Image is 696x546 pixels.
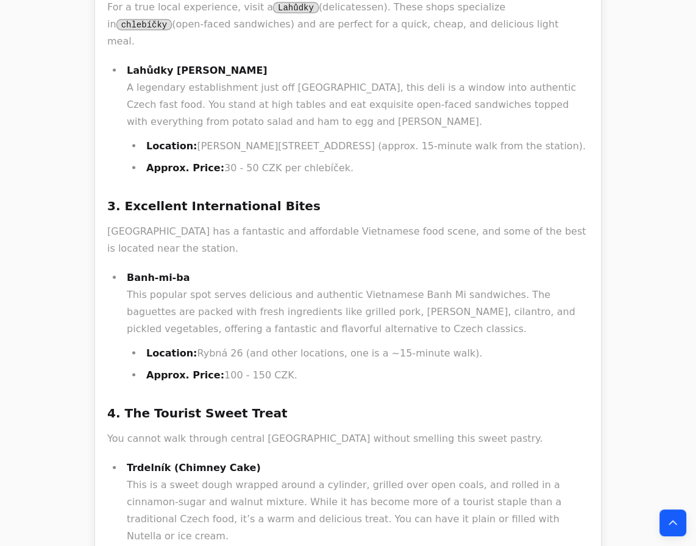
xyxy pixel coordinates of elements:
li: [PERSON_NAME][STREET_ADDRESS] (approx. 15-minute walk from the station). [143,138,589,155]
p: You cannot walk through central [GEOGRAPHIC_DATA] without smelling this sweet pastry. [107,430,589,447]
strong: Location: [146,347,197,359]
code: chlebíčky [116,19,172,30]
p: [GEOGRAPHIC_DATA] has a fantastic and affordable Vietnamese food scene, and some of the best is l... [107,223,589,257]
li: A legendary establishment just off [GEOGRAPHIC_DATA], this deli is a window into authentic Czech ... [123,62,589,177]
strong: Trdelník (Chimney Cake) [127,462,261,473]
h3: 4. The Tourist Sweet Treat [107,403,589,423]
strong: Approx. Price: [146,162,224,174]
strong: Banh-mi-ba [127,272,190,283]
li: 30 - 50 CZK per chlebíček. [143,160,589,177]
h3: 3. Excellent International Bites [107,196,589,216]
li: This popular spot serves delicious and authentic Vietnamese Banh Mi sandwiches. The baguettes are... [123,269,589,384]
strong: Location: [146,140,197,152]
code: Lahůdky [273,2,319,13]
li: 100 - 150 CZK. [143,367,589,384]
li: Rybná 26 (and other locations, one is a ~15-minute walk). [143,345,589,362]
button: Back to top [659,509,686,536]
strong: Lahůdky [PERSON_NAME] [127,65,268,76]
strong: Approx. Price: [146,369,224,381]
